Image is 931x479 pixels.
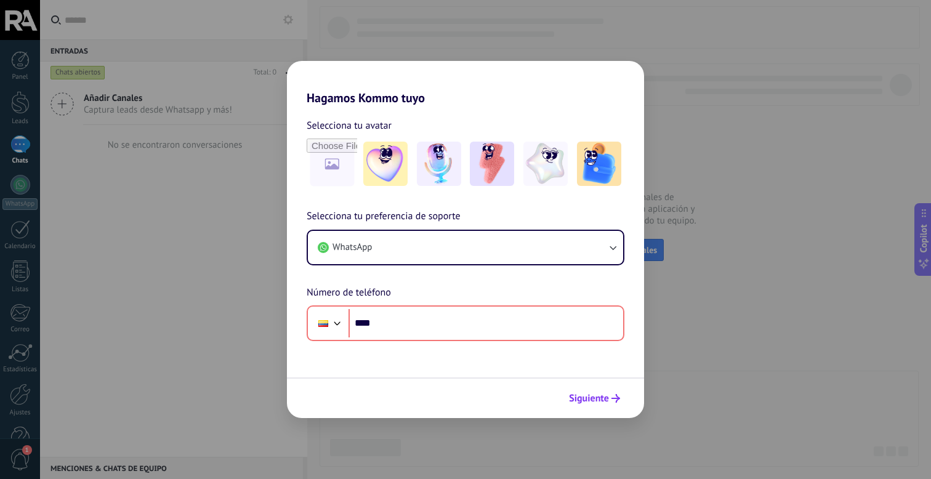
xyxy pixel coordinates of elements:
div: Ecuador: + 593 [312,310,335,336]
button: WhatsApp [308,231,623,264]
img: -2.jpeg [417,142,461,186]
span: Número de teléfono [307,285,391,301]
span: Siguiente [569,394,609,403]
img: -5.jpeg [577,142,621,186]
h2: Hagamos Kommo tuyo [287,61,644,105]
button: Siguiente [563,388,626,409]
span: Selecciona tu avatar [307,118,392,134]
span: WhatsApp [332,241,372,254]
img: -1.jpeg [363,142,408,186]
img: -3.jpeg [470,142,514,186]
span: Selecciona tu preferencia de soporte [307,209,461,225]
img: -4.jpeg [523,142,568,186]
